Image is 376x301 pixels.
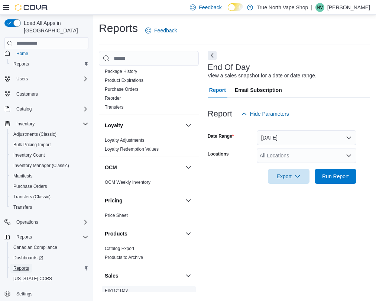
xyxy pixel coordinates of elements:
[184,121,193,130] button: Loyalty
[13,89,88,99] span: Customers
[99,21,138,36] h1: Reports
[10,182,50,191] a: Purchase Orders
[13,204,32,210] span: Transfers
[13,74,88,83] span: Users
[16,234,32,240] span: Reports
[16,106,32,112] span: Catalog
[7,171,91,181] button: Manifests
[16,76,28,82] span: Users
[13,218,88,227] span: Operations
[10,60,88,68] span: Reports
[1,232,91,242] button: Reports
[10,243,60,252] a: Canadian Compliance
[7,59,91,69] button: Reports
[1,48,91,58] button: Home
[13,265,29,271] span: Reports
[209,83,226,97] span: Report
[238,106,292,121] button: Hide Parameters
[13,152,45,158] span: Inventory Count
[105,104,123,110] span: Transfers
[268,169,309,184] button: Export
[7,263,91,273] button: Reports
[16,219,38,225] span: Operations
[7,253,91,263] a: Dashboards
[13,119,88,128] span: Inventory
[105,164,117,171] h3: OCM
[105,95,121,101] span: Reorder
[257,130,356,145] button: [DATE]
[10,253,46,262] a: Dashboards
[10,140,54,149] a: Bulk Pricing Import
[317,3,323,12] span: NV
[105,86,139,92] span: Purchase Orders
[105,69,137,74] a: Package History
[184,271,193,280] button: Sales
[7,273,91,284] button: [US_STATE] CCRS
[99,244,199,265] div: Products
[105,288,128,293] a: End Of Day
[346,153,352,158] button: Open list of options
[13,173,32,179] span: Manifests
[315,169,356,184] button: Run Report
[10,161,88,170] span: Inventory Manager (Classic)
[16,51,28,57] span: Home
[10,60,32,68] a: Reports
[184,196,193,205] button: Pricing
[105,272,182,279] button: Sales
[13,289,35,298] a: Settings
[13,233,88,241] span: Reports
[315,3,324,12] div: Nancy Vape
[7,140,91,150] button: Bulk Pricing Import
[99,178,199,190] div: OCM
[105,230,127,237] h3: Products
[105,246,134,252] span: Catalog Export
[10,243,88,252] span: Canadian Compliance
[13,163,69,169] span: Inventory Manager (Classic)
[16,121,35,127] span: Inventory
[105,272,119,279] h3: Sales
[1,217,91,227] button: Operations
[99,136,199,157] div: Loyalty
[105,122,182,129] button: Loyalty
[272,169,305,184] span: Export
[105,197,122,204] h3: Pricing
[105,105,123,110] a: Transfers
[13,74,31,83] button: Users
[327,3,370,12] p: [PERSON_NAME]
[10,192,54,201] a: Transfers (Classic)
[105,96,121,101] a: Reorder
[7,150,91,160] button: Inventory Count
[7,242,91,253] button: Canadian Compliance
[10,130,59,139] a: Adjustments (Classic)
[13,194,51,200] span: Transfers (Classic)
[13,90,41,99] a: Customers
[105,138,145,143] a: Loyalty Adjustments
[228,3,243,11] input: Dark Mode
[10,264,32,273] a: Reports
[10,274,55,283] a: [US_STATE] CCRS
[10,172,35,180] a: Manifests
[10,203,88,212] span: Transfers
[105,68,137,74] span: Package History
[16,291,32,297] span: Settings
[16,91,38,97] span: Customers
[10,182,88,191] span: Purchase Orders
[7,129,91,140] button: Adjustments (Classic)
[1,89,91,99] button: Customers
[7,160,91,171] button: Inventory Manager (Classic)
[105,137,145,143] span: Loyalty Adjustments
[105,255,143,260] a: Products to Archive
[10,151,88,160] span: Inventory Count
[10,140,88,149] span: Bulk Pricing Import
[10,203,35,212] a: Transfers
[105,164,182,171] button: OCM
[1,288,91,299] button: Settings
[184,163,193,172] button: OCM
[208,72,317,80] div: View a sales snapshot for a date or date range.
[257,3,308,12] p: True North Vape Shop
[105,213,128,218] a: Price Sheet
[10,274,88,283] span: Washington CCRS
[199,4,221,11] span: Feedback
[10,264,88,273] span: Reports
